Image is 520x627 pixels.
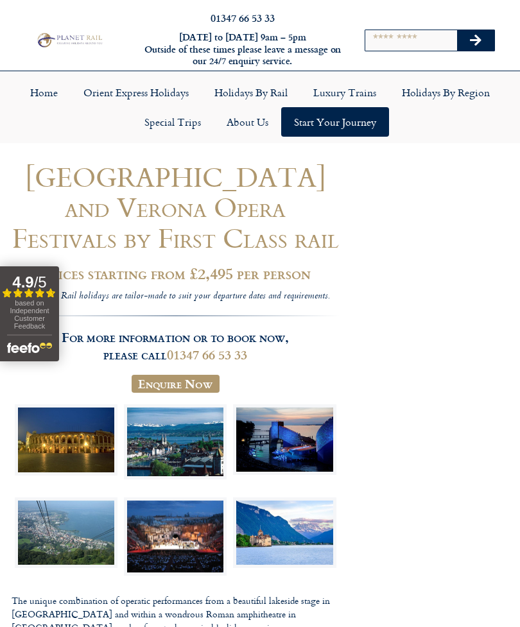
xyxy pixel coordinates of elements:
[167,345,247,364] a: 01347 66 53 33
[12,162,340,253] h1: [GEOGRAPHIC_DATA] and Verona Opera Festivals by First Class rail
[132,375,220,393] a: Enquire Now
[300,78,389,107] a: Luxury Trains
[35,31,104,49] img: Planet Rail Train Holidays Logo
[17,78,71,107] a: Home
[6,78,514,137] nav: Menu
[12,315,340,363] h3: For more information or to book now, please call
[214,107,281,137] a: About Us
[142,31,343,67] h6: [DATE] to [DATE] 9am – 5pm Outside of these times please leave a message on our 24/7 enquiry serv...
[281,107,389,137] a: Start your Journey
[132,107,214,137] a: Special Trips
[22,289,329,304] i: All Planet Rail holidays are tailor-made to suit your departure dates and requirements.
[202,78,300,107] a: Holidays by Rail
[12,264,340,282] h2: Prices starting from £2,495 per person
[71,78,202,107] a: Orient Express Holidays
[211,10,275,25] a: 01347 66 53 33
[389,78,503,107] a: Holidays by Region
[457,30,494,51] button: Search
